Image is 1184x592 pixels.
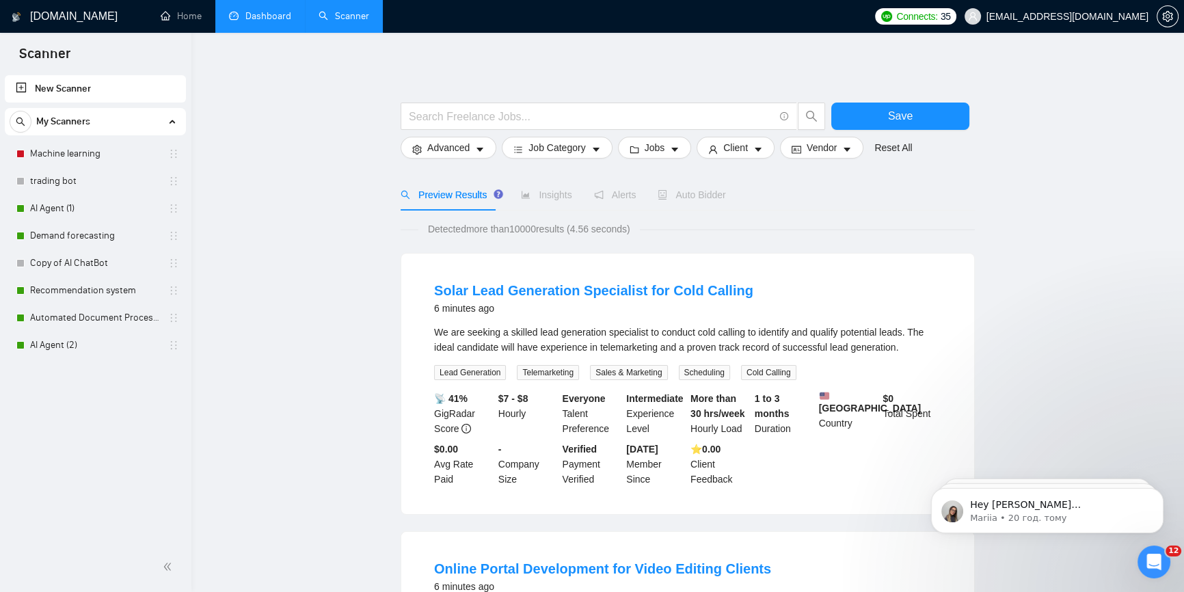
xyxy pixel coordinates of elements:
[690,444,721,455] b: ⭐️ 0.00
[161,10,202,22] a: homeHome
[798,110,824,122] span: search
[780,112,789,121] span: info-circle
[498,393,528,404] b: $7 - $8
[590,365,667,380] span: Sales & Marketing
[911,459,1184,555] iframe: Intercom notifications повідомлення
[819,391,921,414] b: [GEOGRAPHIC_DATA]
[409,108,774,125] input: Search Freelance Jobs...
[1138,546,1170,578] iframe: Intercom live chat
[741,365,796,380] span: Cold Calling
[563,444,597,455] b: Verified
[30,167,160,195] a: trading bot
[168,340,179,351] span: holder
[528,140,585,155] span: Job Category
[626,393,683,404] b: Intermediate
[820,391,829,401] img: 🇺🇸
[883,393,893,404] b: $ 0
[941,9,951,24] span: 35
[434,444,458,455] b: $0.00
[30,250,160,277] a: Copy of AI ChatBot
[708,144,718,154] span: user
[8,44,81,72] span: Scanner
[168,285,179,296] span: holder
[780,137,863,159] button: idcardVendorcaret-down
[755,393,790,419] b: 1 to 3 months
[658,189,725,200] span: Auto Bidder
[5,108,186,359] li: My Scanners
[521,190,530,200] span: area-chart
[30,140,160,167] a: Machine learning
[807,140,837,155] span: Vendor
[492,188,504,200] div: Tooltip anchor
[496,442,560,487] div: Company Size
[690,393,744,419] b: More than 30 hrs/week
[229,10,291,22] a: dashboardDashboard
[723,140,748,155] span: Client
[163,560,176,574] span: double-left
[594,189,636,200] span: Alerts
[560,442,624,487] div: Payment Verified
[594,190,604,200] span: notification
[626,444,658,455] b: [DATE]
[513,144,523,154] span: bars
[30,277,160,304] a: Recommendation system
[670,144,680,154] span: caret-down
[831,103,969,130] button: Save
[412,144,422,154] span: setting
[752,391,816,436] div: Duration
[168,312,179,323] span: holder
[401,190,410,200] span: search
[434,325,941,355] div: We are seeking a skilled lead generation specialist to conduct cold calling to identify and quali...
[168,258,179,269] span: holder
[560,391,624,436] div: Talent Preference
[498,444,502,455] b: -
[792,144,801,154] span: idcard
[521,189,571,200] span: Insights
[319,10,369,22] a: searchScanner
[30,332,160,359] a: AI Agent (2)
[16,75,175,103] a: New Scanner
[502,137,612,159] button: barsJob Categorycaret-down
[168,148,179,159] span: holder
[168,176,179,187] span: holder
[418,221,640,237] span: Detected more than 10000 results (4.56 seconds)
[888,107,913,124] span: Save
[618,137,692,159] button: folderJobscaret-down
[623,442,688,487] div: Member Since
[679,365,730,380] span: Scheduling
[517,365,579,380] span: Telemarketing
[30,304,160,332] a: Automated Document Processing
[401,189,499,200] span: Preview Results
[630,144,639,154] span: folder
[881,11,892,22] img: upwork-logo.png
[431,442,496,487] div: Avg Rate Paid
[563,393,606,404] b: Everyone
[842,144,852,154] span: caret-down
[816,391,880,436] div: Country
[880,391,944,436] div: Total Spent
[688,442,752,487] div: Client Feedback
[434,561,771,576] a: Online Portal Development for Video Editing Clients
[12,6,21,28] img: logo
[591,144,601,154] span: caret-down
[1157,5,1179,27] button: setting
[688,391,752,436] div: Hourly Load
[1157,11,1178,22] span: setting
[496,391,560,436] div: Hourly
[475,144,485,154] span: caret-down
[10,111,31,133] button: search
[658,190,667,200] span: robot
[36,108,90,135] span: My Scanners
[1157,11,1179,22] a: setting
[431,391,496,436] div: GigRadar Score
[798,103,825,130] button: search
[645,140,665,155] span: Jobs
[10,117,31,126] span: search
[753,144,763,154] span: caret-down
[168,203,179,214] span: holder
[434,283,753,298] a: Solar Lead Generation Specialist for Cold Calling
[30,195,160,222] a: AI Agent (1)
[401,137,496,159] button: settingAdvancedcaret-down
